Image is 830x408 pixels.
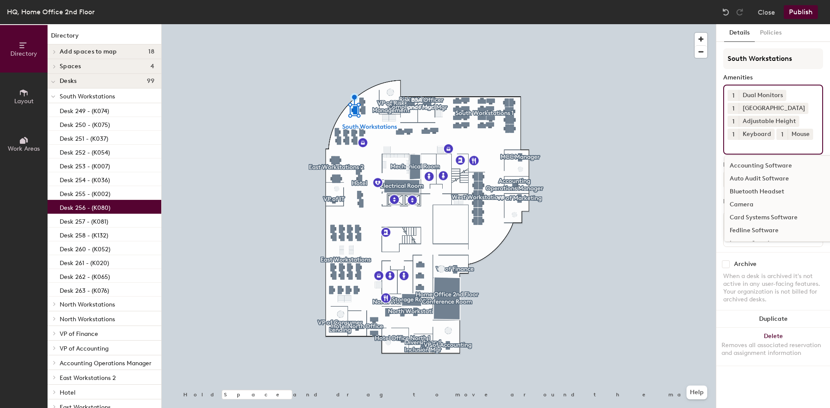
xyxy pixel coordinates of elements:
span: Hotel [60,389,76,396]
div: HQ, Home Office 2nd Floor [7,6,95,17]
span: 1 [732,91,734,100]
button: 1 [728,103,739,114]
div: Keyboard [739,129,775,140]
button: DeleteRemoves all associated reservation and assignment information [716,328,830,366]
span: 1 [732,104,734,113]
p: Desk 254 - (K036) [60,174,110,184]
p: Desk 261 - (K020) [60,257,109,267]
span: VP of Accounting [60,345,109,352]
span: 4 [150,63,154,70]
span: Spaces [60,63,81,70]
span: East Workstations 2 [60,374,116,382]
div: Adjustable Height [739,116,799,127]
span: Desks [60,78,77,85]
p: Desk 263 - (K076) [60,285,109,294]
button: 1 [776,129,788,140]
p: Desk 257 - (K081) [60,215,108,225]
p: Desk 252 - (K054) [60,146,110,156]
span: North Workstations [60,301,115,308]
span: 1 [732,130,734,139]
button: Policies [755,24,787,42]
div: Desk Type [723,161,823,168]
p: Desk 258 - (K132) [60,229,108,239]
span: 99 [147,78,154,85]
div: Desks [723,198,740,205]
button: Details [724,24,755,42]
p: Desk 249 - (K074) [60,105,109,115]
button: Close [758,5,775,19]
span: VP of Finance [60,330,98,338]
button: Duplicate [716,310,830,328]
span: 18 [148,48,154,55]
h1: Directory [48,31,161,44]
span: Accounting Operations Manager [60,360,151,367]
p: Desk 255 - (K002) [60,188,110,198]
button: Publish [784,5,818,19]
button: 1 [728,129,739,140]
div: [GEOGRAPHIC_DATA] [739,103,808,114]
span: Work Areas [8,145,40,152]
div: Removes all associated reservation and assignment information [721,342,825,357]
img: Undo [721,8,730,16]
p: Desk 260 - (K052) [60,243,110,253]
div: Mouse [788,129,813,140]
button: 1 [728,116,739,127]
button: Help [686,386,707,399]
img: Redo [735,8,744,16]
span: Directory [10,50,37,57]
span: 1 [781,130,783,139]
div: When a desk is archived it's not active in any user-facing features. Your organization is not bil... [723,272,823,304]
div: Archive [734,261,757,268]
p: Desk 251 - (K037) [60,133,108,142]
p: Desk 256 - (K080) [60,202,110,212]
p: Desk 262 - (K065) [60,271,110,281]
div: Dual Monitors [739,90,786,101]
p: Desk 250 - (K075) [60,119,110,129]
span: Add spaces to map [60,48,117,55]
p: Desk 253 - (K007) [60,160,110,170]
span: Layout [14,98,34,105]
button: 1 [728,90,739,101]
div: Amenities [723,74,823,81]
button: Assigned [723,172,823,187]
span: North Workstations [60,316,115,323]
span: South Workstations [60,93,115,100]
span: 1 [732,117,734,126]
